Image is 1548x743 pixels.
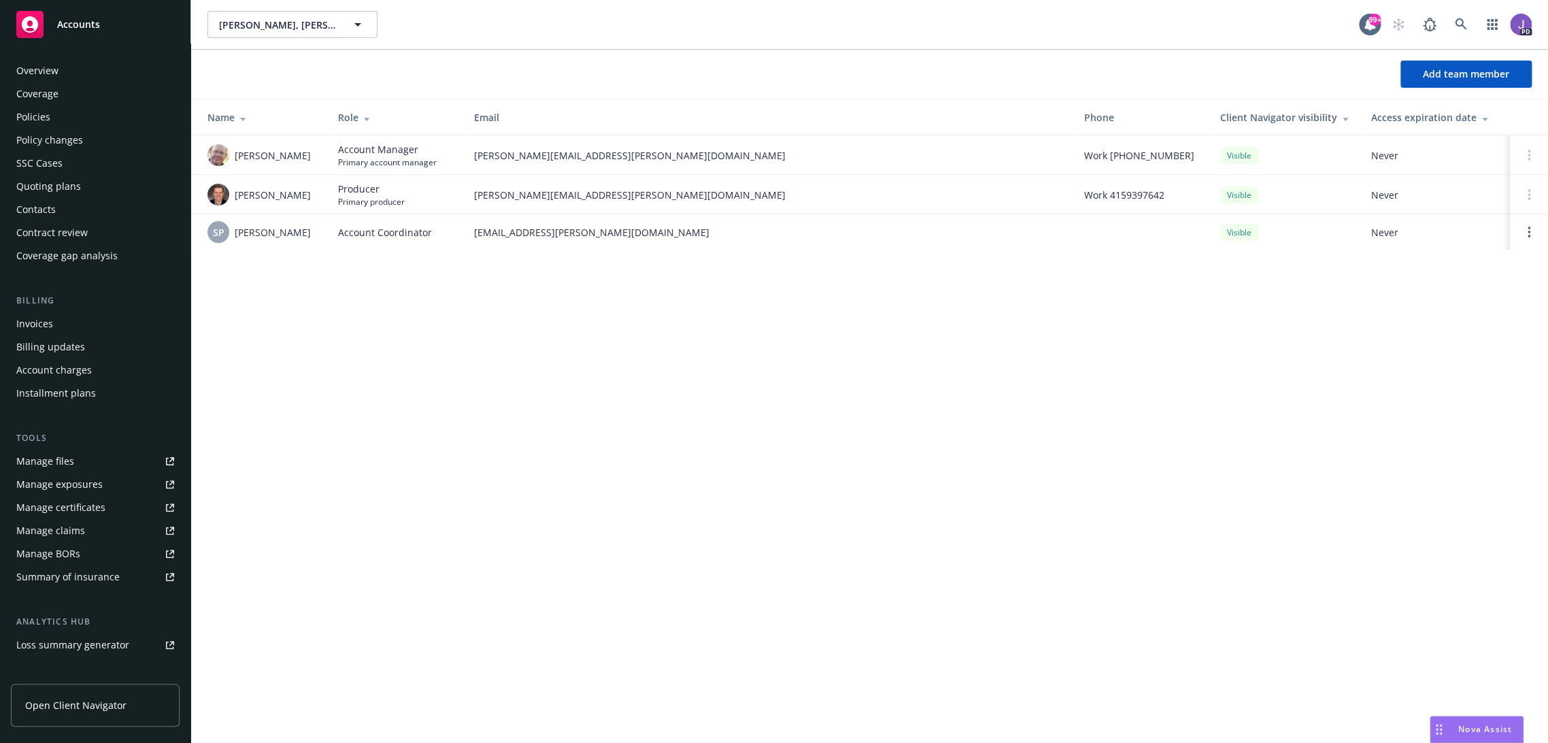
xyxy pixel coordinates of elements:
span: Account Manager [338,142,437,156]
div: Quoting plans [16,176,81,197]
div: Analytics hub [11,615,180,629]
span: Accounts [57,19,100,30]
div: Manage files [16,450,74,472]
button: Add team member [1400,61,1532,88]
a: Report a Bug [1416,11,1443,38]
span: [PERSON_NAME] [235,148,311,163]
a: Installment plans [11,382,180,404]
span: [PERSON_NAME][EMAIL_ADDRESS][PERSON_NAME][DOMAIN_NAME] [474,188,1062,202]
div: Coverage [16,83,58,105]
div: Policy changes [16,129,83,151]
button: Nova Assist [1430,716,1524,743]
a: Search [1447,11,1475,38]
div: Manage claims [16,520,85,542]
span: Account Coordinator [338,225,432,240]
div: Drag to move [1430,716,1447,742]
span: Producer [338,182,405,196]
div: Loss summary generator [16,634,129,656]
div: Name [207,110,316,125]
img: photo [207,144,229,166]
a: Manage certificates [11,497,180,518]
a: Policy changes [11,129,180,151]
a: Manage files [11,450,180,472]
a: Coverage gap analysis [11,245,180,267]
div: Visible [1220,186,1258,203]
span: Add team member [1423,67,1509,80]
a: Invoices [11,313,180,335]
div: Manage BORs [16,543,80,565]
a: Contract review [11,222,180,244]
a: Start snowing [1385,11,1412,38]
div: Billing [11,294,180,308]
span: Nova Assist [1458,723,1512,735]
div: Visible [1220,147,1258,164]
span: [PERSON_NAME] [235,188,311,202]
div: Role [338,110,452,125]
div: Overview [16,60,58,82]
span: Work 4159397642 [1084,188,1164,202]
div: Coverage gap analysis [16,245,118,267]
a: Billing updates [11,336,180,358]
div: 99+ [1368,14,1381,26]
img: photo [1510,14,1532,35]
div: SSC Cases [16,152,63,174]
div: Contacts [16,199,56,220]
span: [PERSON_NAME] [235,225,311,240]
span: [PERSON_NAME], [PERSON_NAME], [PERSON_NAME], [PERSON_NAME], [PERSON_NAME] [219,18,337,32]
img: photo [207,184,229,205]
button: [PERSON_NAME], [PERSON_NAME], [PERSON_NAME], [PERSON_NAME], [PERSON_NAME] [207,11,377,38]
div: Manage certificates [16,497,105,518]
div: Account charges [16,359,92,381]
div: Invoices [16,313,53,335]
span: Open Client Navigator [25,698,127,712]
span: [EMAIL_ADDRESS][PERSON_NAME][DOMAIN_NAME] [474,225,1062,240]
div: Email [474,110,1062,125]
a: Account charges [11,359,180,381]
div: Access expiration date [1371,110,1499,125]
span: SP [213,225,224,240]
a: Contacts [11,199,180,220]
span: [PERSON_NAME][EMAIL_ADDRESS][PERSON_NAME][DOMAIN_NAME] [474,148,1062,163]
span: Never [1371,148,1499,163]
a: Quoting plans [11,176,180,197]
a: SSC Cases [11,152,180,174]
span: Never [1371,188,1499,202]
div: Summary of insurance [16,566,120,588]
a: Switch app [1479,11,1506,38]
div: Tools [11,431,180,445]
div: Policies [16,106,50,128]
span: Never [1371,225,1499,240]
a: Open options [1521,224,1537,240]
div: Client Navigator visibility [1220,110,1349,125]
a: Manage exposures [11,474,180,495]
div: Visible [1220,224,1258,241]
a: Manage BORs [11,543,180,565]
div: Phone [1084,110,1198,125]
div: Installment plans [16,382,96,404]
span: Work [PHONE_NUMBER] [1084,148,1194,163]
a: Overview [11,60,180,82]
div: Manage exposures [16,474,103,495]
span: Primary account manager [338,156,437,168]
a: Loss summary generator [11,634,180,656]
a: Summary of insurance [11,566,180,588]
a: Policies [11,106,180,128]
div: Billing updates [16,336,85,358]
div: Contract review [16,222,88,244]
a: Accounts [11,5,180,44]
a: Coverage [11,83,180,105]
a: Manage claims [11,520,180,542]
span: Primary producer [338,196,405,208]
